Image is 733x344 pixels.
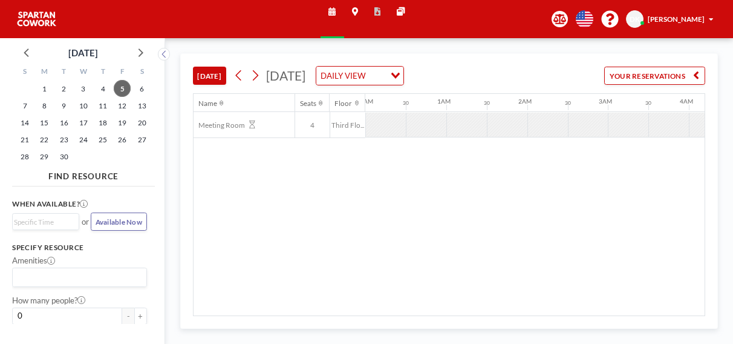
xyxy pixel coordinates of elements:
[74,64,93,80] div: W
[134,80,151,97] span: Saturday, September 6, 2025
[316,67,403,85] div: Search for option
[56,80,73,97] span: Tuesday, September 2, 2025
[630,15,640,24] span: DK
[16,131,33,148] span: Sunday, September 21, 2025
[599,98,612,105] div: 3AM
[14,216,72,227] input: Search for option
[94,114,111,131] span: Thursday, September 18, 2025
[36,80,53,97] span: Monday, September 1, 2025
[56,148,73,165] span: Tuesday, September 30, 2025
[565,100,571,106] div: 30
[403,100,409,106] div: 30
[94,80,111,97] span: Thursday, September 4, 2025
[36,97,53,114] span: Monday, September 8, 2025
[437,98,451,105] div: 1AM
[34,64,54,80] div: M
[75,114,92,131] span: Wednesday, September 17, 2025
[13,268,146,286] div: Search for option
[15,64,34,80] div: S
[112,64,132,80] div: F
[114,97,131,114] span: Friday, September 12, 2025
[12,243,146,252] h3: Specify resource
[94,131,111,148] span: Thursday, September 25, 2025
[36,114,53,131] span: Monday, September 15, 2025
[36,148,53,165] span: Monday, September 29, 2025
[56,114,73,131] span: Tuesday, September 16, 2025
[114,131,131,148] span: Friday, September 26, 2025
[56,97,73,114] span: Tuesday, September 9, 2025
[91,213,146,230] button: Available Now
[604,67,705,84] button: YOUR RESERVATIONS
[134,308,146,325] button: +
[96,217,142,226] span: Available Now
[300,99,316,108] div: Seats
[94,97,111,114] span: Thursday, September 11, 2025
[518,98,532,105] div: 2AM
[484,100,490,106] div: 30
[36,131,53,148] span: Monday, September 22, 2025
[330,121,366,130] span: Third Flo...
[93,64,112,80] div: T
[319,69,368,82] span: DAILY VIEW
[16,114,33,131] span: Sunday, September 14, 2025
[122,308,134,325] button: -
[194,121,245,130] span: Meeting Room
[56,131,73,148] span: Tuesday, September 23, 2025
[134,131,151,148] span: Saturday, September 27, 2025
[75,131,92,148] span: Wednesday, September 24, 2025
[12,168,155,182] h4: FIND RESOURCE
[14,271,139,284] input: Search for option
[12,296,85,306] label: How many people?
[16,148,33,165] span: Sunday, September 28, 2025
[334,99,352,108] div: Floor
[114,80,131,97] span: Friday, September 5, 2025
[680,98,693,105] div: 4AM
[295,121,330,130] span: 4
[16,97,33,114] span: Sunday, September 7, 2025
[645,100,651,106] div: 30
[648,15,705,23] span: [PERSON_NAME]
[114,114,131,131] span: Friday, September 19, 2025
[54,64,74,80] div: T
[134,97,151,114] span: Saturday, September 13, 2025
[193,67,226,84] button: [DATE]
[12,256,55,266] label: Amenities
[198,99,217,108] div: Name
[13,214,79,230] div: Search for option
[82,217,89,227] span: or
[75,97,92,114] span: Wednesday, September 10, 2025
[68,44,98,61] div: [DATE]
[266,68,305,83] span: [DATE]
[134,114,151,131] span: Saturday, September 20, 2025
[370,69,384,82] input: Search for option
[132,64,152,80] div: S
[16,9,57,29] img: organization-logo
[75,80,92,97] span: Wednesday, September 3, 2025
